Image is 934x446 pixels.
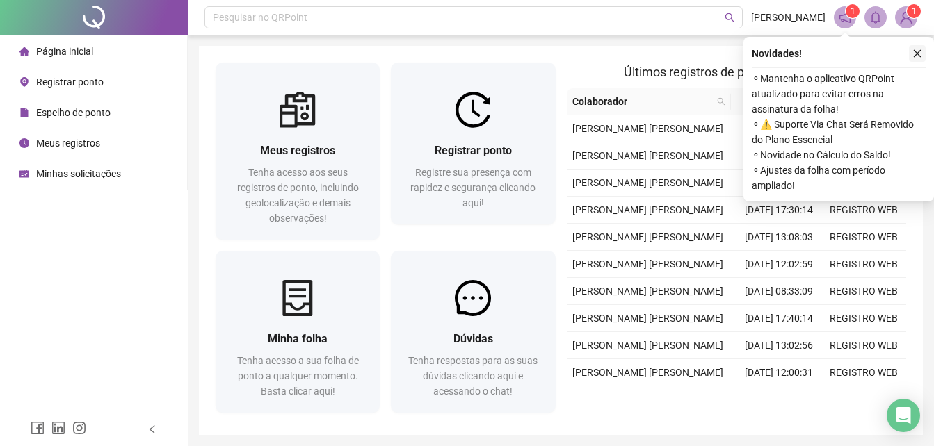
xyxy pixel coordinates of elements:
[736,94,796,109] span: Data/Hora
[736,332,821,359] td: [DATE] 13:02:56
[36,46,93,57] span: Página inicial
[821,224,906,251] td: REGISTRO WEB
[147,424,157,434] span: left
[19,77,29,87] span: environment
[72,421,86,435] span: instagram
[391,251,555,413] a: DúvidasTenha respostas para as suas dúvidas clicando aqui e acessando o chat!
[821,359,906,386] td: REGISTRO WEB
[19,138,29,148] span: clock-circle
[216,63,380,240] a: Meus registrosTenha acesso aos seus registros de ponto, incluindo geolocalização e demais observa...
[237,355,359,397] span: Tenha acesso a sua folha de ponto a qualquer momento. Basta clicar aqui!
[51,421,65,435] span: linkedin
[36,107,111,118] span: Espelho de ponto
[821,305,906,332] td: REGISTRO WEB
[19,47,29,56] span: home
[736,251,821,278] td: [DATE] 12:02:59
[408,355,538,397] span: Tenha respostas para as suas dúvidas clicando aqui e acessando o chat!
[821,386,906,413] td: REGISTRO WEB
[36,168,121,179] span: Minhas solicitações
[260,144,335,157] span: Meus registros
[714,91,728,112] span: search
[572,340,723,351] span: [PERSON_NAME] [PERSON_NAME]
[36,138,100,149] span: Meus registros
[391,63,555,224] a: Registrar pontoRegistre sua presença com rapidez e segurança clicando aqui!
[725,13,735,23] span: search
[736,278,821,305] td: [DATE] 08:33:09
[851,6,855,16] span: 1
[736,170,821,197] td: [DATE] 08:29:06
[752,46,802,61] span: Novidades !
[752,71,926,117] span: ⚬ Mantenha o aplicativo QRPoint atualizado para evitar erros na assinatura da folha!
[237,167,359,224] span: Tenha acesso aos seus registros de ponto, incluindo geolocalização e demais observações!
[572,177,723,188] span: [PERSON_NAME] [PERSON_NAME]
[453,332,493,345] span: Dúvidas
[736,224,821,251] td: [DATE] 13:08:03
[896,7,917,28] img: 81638
[752,163,926,193] span: ⚬ Ajustes da folha com período ampliado!
[736,305,821,332] td: [DATE] 17:40:14
[751,10,826,25] span: [PERSON_NAME]
[839,11,851,24] span: notification
[869,11,882,24] span: bell
[624,65,848,79] span: Últimos registros de ponto sincronizados
[846,4,860,18] sup: 1
[752,147,926,163] span: ⚬ Novidade no Cálculo do Saldo!
[572,123,723,134] span: [PERSON_NAME] [PERSON_NAME]
[821,278,906,305] td: REGISTRO WEB
[572,204,723,215] span: [PERSON_NAME] [PERSON_NAME]
[736,115,821,142] td: [DATE] 13:34:25
[736,142,821,170] td: [DATE] 12:30:55
[736,359,821,386] td: [DATE] 12:00:31
[736,386,821,413] td: [DATE] 08:34:37
[912,6,917,16] span: 1
[268,332,328,345] span: Minha folha
[36,76,104,88] span: Registrar ponto
[19,108,29,117] span: file
[572,286,723,297] span: [PERSON_NAME] [PERSON_NAME]
[572,94,712,109] span: Colaborador
[19,169,29,179] span: schedule
[752,117,926,147] span: ⚬ ⚠️ Suporte Via Chat Será Removido do Plano Essencial
[912,49,922,58] span: close
[31,421,45,435] span: facebook
[572,313,723,324] span: [PERSON_NAME] [PERSON_NAME]
[572,231,723,242] span: [PERSON_NAME] [PERSON_NAME]
[572,367,723,378] span: [PERSON_NAME] [PERSON_NAME]
[410,167,536,208] span: Registre sua presença com rapidez e segurança clicando aqui!
[717,97,725,106] span: search
[821,332,906,359] td: REGISTRO WEB
[216,251,380,413] a: Minha folhaTenha acesso a sua folha de ponto a qualquer momento. Basta clicar aqui!
[731,88,813,115] th: Data/Hora
[887,399,920,432] div: Open Intercom Messenger
[907,4,921,18] sup: Atualize o seu contato no menu Meus Dados
[572,150,723,161] span: [PERSON_NAME] [PERSON_NAME]
[572,258,723,270] span: [PERSON_NAME] [PERSON_NAME]
[435,144,512,157] span: Registrar ponto
[821,251,906,278] td: REGISTRO WEB
[821,197,906,224] td: REGISTRO WEB
[736,197,821,224] td: [DATE] 17:30:14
